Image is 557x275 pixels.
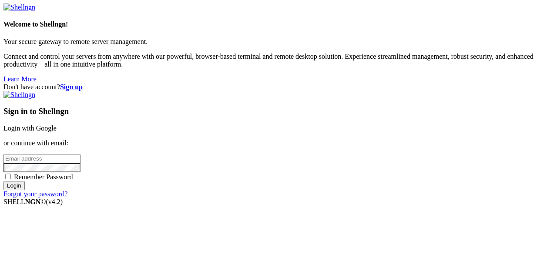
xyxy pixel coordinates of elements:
a: Forgot your password? [3,190,67,198]
p: Your secure gateway to remote server management. [3,38,554,46]
span: 4.2.0 [46,198,63,205]
a: Login with Google [3,124,57,132]
a: Learn More [3,75,37,83]
p: or continue with email: [3,139,554,147]
input: Remember Password [5,174,11,179]
b: NGN [25,198,41,205]
img: Shellngn [3,3,35,11]
p: Connect and control your servers from anywhere with our powerful, browser-based terminal and remo... [3,53,554,68]
div: Don't have account? [3,83,554,91]
span: SHELL © [3,198,63,205]
a: Sign up [60,83,83,91]
input: Email address [3,154,81,163]
h4: Welcome to Shellngn! [3,20,554,28]
input: Login [3,181,25,190]
span: Remember Password [14,173,73,181]
h3: Sign in to Shellngn [3,107,554,116]
img: Shellngn [3,91,35,99]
